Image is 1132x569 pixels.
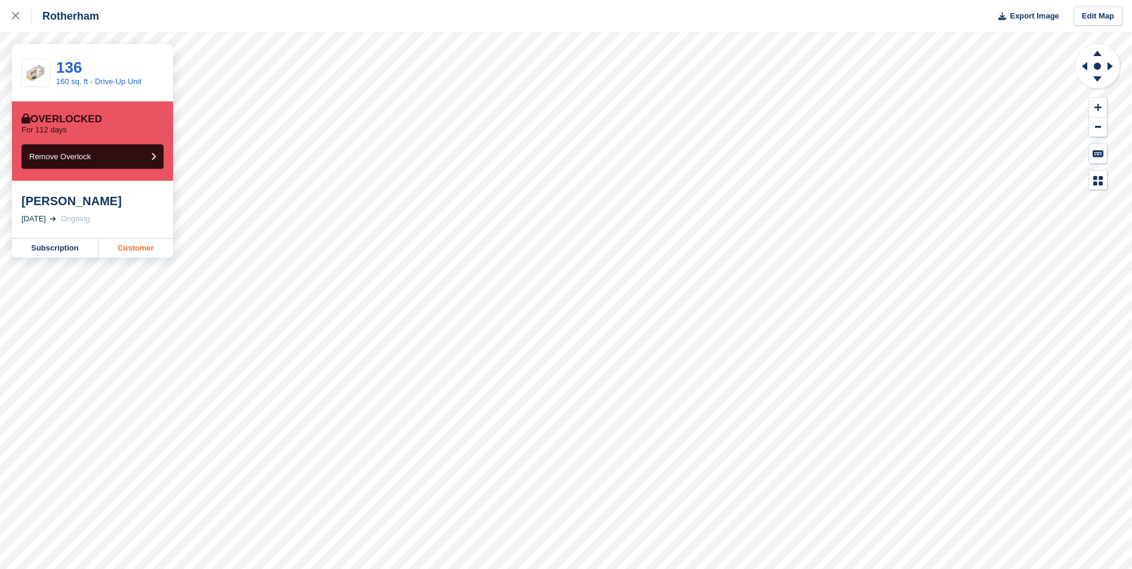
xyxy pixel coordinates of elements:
button: Zoom Out [1089,117,1107,137]
div: Overlocked [21,113,102,125]
a: 160 sq. ft - Drive-Up Unit [56,77,141,86]
div: [PERSON_NAME] [21,194,164,208]
button: Remove Overlock [21,144,164,169]
span: Remove Overlock [29,152,91,161]
button: Zoom In [1089,98,1107,117]
span: Export Image [1010,10,1059,22]
button: Map Legend [1089,171,1107,190]
a: Subscription [12,239,98,258]
button: Keyboard Shortcuts [1089,144,1107,163]
button: Export Image [991,7,1059,26]
div: Rotherham [32,9,99,23]
img: arrow-right-light-icn-cde0832a797a2874e46488d9cf13f60e5c3a73dbe684e267c42b8395dfbc2abf.svg [50,217,56,221]
div: Ongoing [61,213,90,225]
div: [DATE] [21,213,46,225]
p: For 112 days [21,125,67,135]
img: SCA-160sqft.jpg [22,63,50,82]
a: 136 [56,58,82,76]
a: Customer [98,239,173,258]
a: Edit Map [1074,7,1122,26]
